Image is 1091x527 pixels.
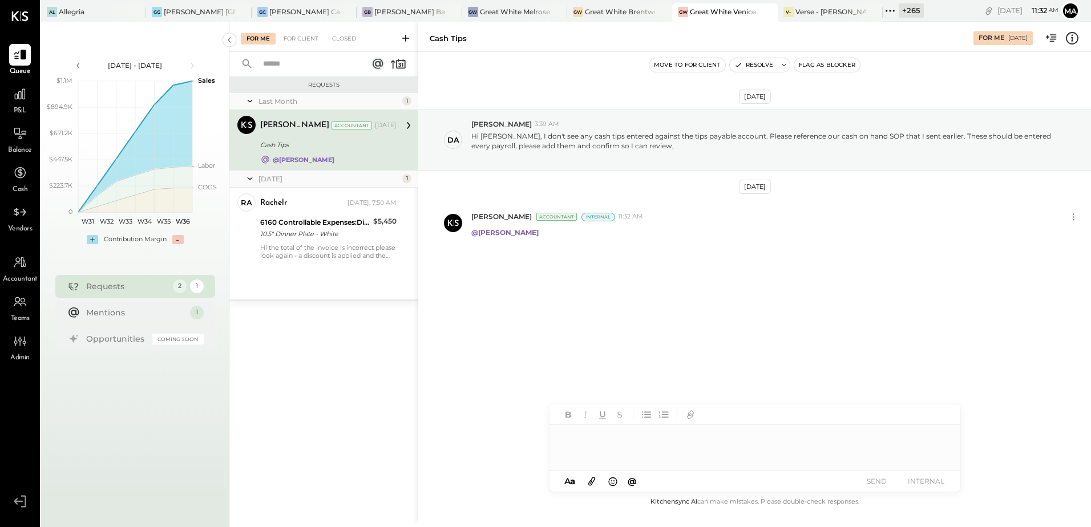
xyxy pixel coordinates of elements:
[1,291,39,324] a: Teams
[260,244,397,260] div: Hi the total of the invoice is incorrect please look again - a discount is applied and the total ...
[260,217,370,228] div: 6160 Controllable Expenses:Direct Operating Expenses:Tableware
[683,407,698,422] button: Add URL
[257,7,268,17] div: GC
[899,3,924,18] div: + 265
[794,58,860,72] button: Flag as Blocker
[173,279,187,293] div: 2
[49,181,72,189] text: $223.7K
[59,7,84,17] div: Allegria
[573,7,583,17] div: GW
[1,330,39,363] a: Admin
[164,7,234,17] div: [PERSON_NAME] [GEOGRAPHIC_DATA]
[678,7,688,17] div: GW
[332,121,372,129] div: Accountant
[152,334,204,344] div: Coming Soon
[656,407,671,422] button: Ordered List
[8,224,33,234] span: Vendors
[190,279,204,293] div: 1
[260,197,287,209] div: rachelr
[581,213,615,221] div: Internal
[3,274,38,285] span: Accountant
[585,7,655,17] div: Great White Brentwood
[471,131,1052,160] p: Hi [PERSON_NAME], I don't see any cash tips entered against the tips payable account. Please refe...
[198,76,215,84] text: Sales
[612,407,627,422] button: Strikethrough
[561,475,579,488] button: Aa
[468,7,478,17] div: GW
[241,33,276,44] div: For Me
[471,212,532,221] span: [PERSON_NAME]
[795,7,866,17] div: Verse - [PERSON_NAME] Lankershim LLC
[373,216,397,227] div: $5,450
[471,228,539,237] strong: @[PERSON_NAME]
[570,476,575,487] span: a
[86,307,184,318] div: Mentions
[535,120,559,129] span: 3:39 AM
[152,7,162,17] div: GG
[11,314,30,324] span: Teams
[739,90,771,104] div: [DATE]
[273,156,334,164] strong: @[PERSON_NAME]
[68,208,72,216] text: 0
[47,7,57,17] div: Al
[100,217,114,225] text: W32
[10,67,31,77] span: Queue
[578,407,593,422] button: Italic
[1,44,39,77] a: Queue
[86,281,167,292] div: Requests
[14,106,27,116] span: P&L
[375,121,397,130] div: [DATE]
[1,252,39,285] a: Accountant
[1008,34,1028,42] div: [DATE]
[402,174,411,183] div: 1
[447,135,459,145] div: DA
[260,139,393,151] div: Cash Tips
[269,7,340,17] div: [PERSON_NAME] Causeway
[258,174,399,184] div: [DATE]
[649,58,725,72] button: Move to for client
[56,76,72,84] text: $1.1M
[138,217,152,225] text: W34
[1,201,39,234] a: Vendors
[854,473,900,489] button: SEND
[10,353,30,363] span: Admin
[47,103,72,111] text: $894.9K
[86,333,147,344] div: Opportunities
[87,60,184,70] div: [DATE] - [DATE]
[624,474,640,488] button: @
[235,81,412,89] div: Requests
[618,212,643,221] span: 11:32 AM
[260,228,370,240] div: 10.5" Dinner Plate - White
[362,7,373,17] div: GB
[347,198,397,208] div: [DATE], 7:50 AM
[81,217,94,225] text: W31
[480,7,550,17] div: Great White Melrose
[639,407,654,422] button: Unordered List
[628,476,637,487] span: @
[190,306,204,319] div: 1
[87,235,98,244] div: +
[1061,2,1080,20] button: Ma
[175,217,189,225] text: W36
[258,96,399,106] div: Last Month
[374,7,445,17] div: [PERSON_NAME] Back Bay
[241,197,252,208] div: ra
[730,58,778,72] button: Resolve
[997,5,1058,16] div: [DATE]
[119,217,132,225] text: W33
[561,407,576,422] button: Bold
[278,33,324,44] div: For Client
[49,155,72,163] text: $447.5K
[983,5,995,17] div: copy link
[13,185,27,195] span: Cash
[1,162,39,195] a: Cash
[1,123,39,156] a: Balance
[903,473,949,489] button: INTERNAL
[198,183,217,191] text: COGS
[402,96,411,106] div: 1
[595,407,610,422] button: Underline
[471,119,532,129] span: [PERSON_NAME]
[198,161,215,169] text: Labor
[157,217,171,225] text: W35
[739,180,771,194] div: [DATE]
